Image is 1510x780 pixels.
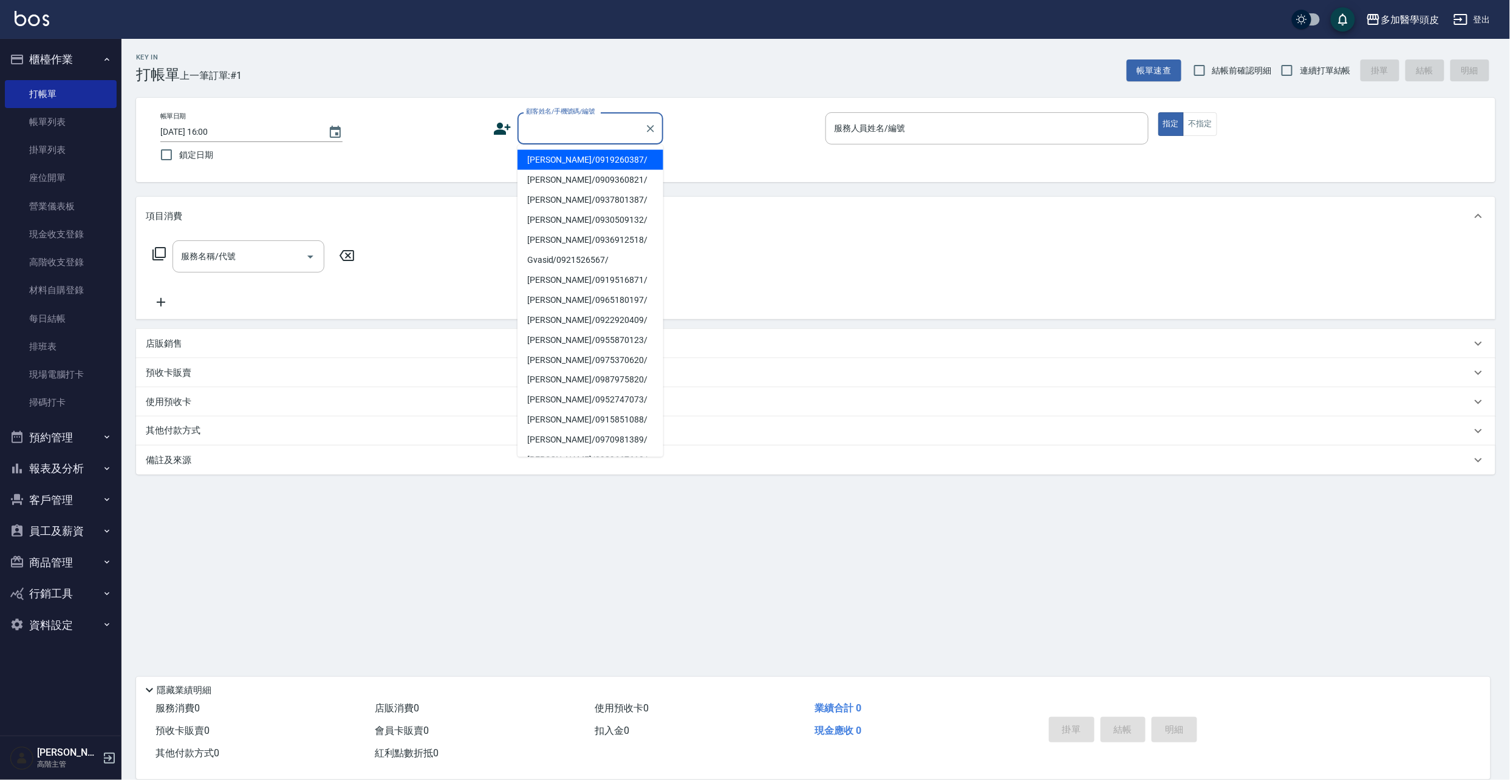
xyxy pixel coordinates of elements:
button: Clear [642,120,659,137]
li: [PERSON_NAME]/0989667610/ [518,450,663,470]
p: 其他付款方式 [146,424,207,438]
span: 預收卡販賣 0 [155,725,210,736]
p: 備註及來源 [146,454,191,467]
button: 預約管理 [5,422,117,453]
button: 員工及薪資 [5,515,117,547]
button: 帳單速查 [1127,59,1181,82]
h5: [PERSON_NAME] [37,747,99,759]
button: 客戶管理 [5,484,117,516]
span: 店販消費 0 [375,702,420,714]
li: [PERSON_NAME]/0937801387/ [518,190,663,210]
a: 營業儀表板 [5,192,117,220]
p: 使用預收卡 [146,396,191,409]
label: 帳單日期 [160,112,186,121]
li: [PERSON_NAME]/0919516871/ [518,270,663,290]
li: [PERSON_NAME]/0965180197/ [518,290,663,310]
a: 排班表 [5,333,117,361]
h3: 打帳單 [136,66,180,83]
span: 業績合計 0 [815,702,861,714]
li: [PERSON_NAME]/0975370620/ [518,350,663,370]
li: [PERSON_NAME]/0922920409/ [518,310,663,330]
li: [PERSON_NAME]/0970981389/ [518,430,663,450]
a: 每日結帳 [5,305,117,333]
p: 隱藏業績明細 [157,684,211,697]
button: 櫃檯作業 [5,44,117,75]
div: 其他付款方式 [136,416,1495,446]
span: 連續打單結帳 [1300,64,1351,77]
button: save [1331,7,1355,32]
span: 會員卡販賣 0 [375,725,429,736]
img: Person [10,746,34,770]
div: 預收卡販賣 [136,358,1495,387]
a: 打帳單 [5,80,117,108]
button: 行銷工具 [5,578,117,609]
p: 項目消費 [146,210,182,223]
a: 高階收支登錄 [5,248,117,276]
a: 帳單列表 [5,108,117,136]
button: 指定 [1158,112,1184,136]
span: 結帳前確認明細 [1212,64,1272,77]
li: [PERSON_NAME]/0936912518/ [518,230,663,250]
img: Logo [15,11,49,26]
button: 資料設定 [5,609,117,641]
p: 預收卡販賣 [146,367,191,379]
li: [PERSON_NAME]/0955870123/ [518,330,663,350]
span: 其他付款方式 0 [155,747,219,759]
a: 掃碼打卡 [5,388,117,416]
a: 座位開單 [5,164,117,192]
span: 上一筆訂單:#1 [180,68,242,83]
div: 店販銷售 [136,329,1495,358]
a: 掛單列表 [5,136,117,164]
div: 多加醫學頭皮 [1381,12,1439,27]
span: 鎖定日期 [179,149,213,161]
span: 現金應收 0 [815,725,861,736]
button: 商品管理 [5,547,117,578]
span: 服務消費 0 [155,702,200,714]
li: [PERSON_NAME]/0919260387/ [518,150,663,170]
li: [PERSON_NAME]/0987975820/ [518,370,663,390]
div: 項目消費 [136,197,1495,236]
li: Gvasid/0921526567/ [518,250,663,270]
p: 高階主管 [37,759,99,770]
li: [PERSON_NAME]/0952747073/ [518,390,663,410]
li: [PERSON_NAME]/0915851088/ [518,410,663,430]
span: 紅利點數折抵 0 [375,747,439,759]
button: 報表及分析 [5,453,117,484]
button: 登出 [1449,8,1495,31]
li: [PERSON_NAME]/0909360821/ [518,170,663,190]
span: 使用預收卡 0 [595,702,649,714]
label: 顧客姓名/手機號碼/編號 [526,107,595,116]
p: 店販銷售 [146,337,182,350]
button: 多加醫學頭皮 [1361,7,1444,32]
a: 現場電腦打卡 [5,361,117,388]
div: 備註及來源 [136,446,1495,475]
div: 使用預收卡 [136,387,1495,416]
input: YYYY/MM/DD hh:mm [160,122,316,142]
a: 現金收支登錄 [5,220,117,248]
button: 不指定 [1183,112,1217,136]
button: Choose date, selected date is 2025-09-23 [321,118,350,147]
li: [PERSON_NAME]/0930509132/ [518,210,663,230]
button: Open [301,247,320,266]
a: 材料自購登錄 [5,276,117,304]
h2: Key In [136,53,180,61]
span: 扣入金 0 [595,725,629,736]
